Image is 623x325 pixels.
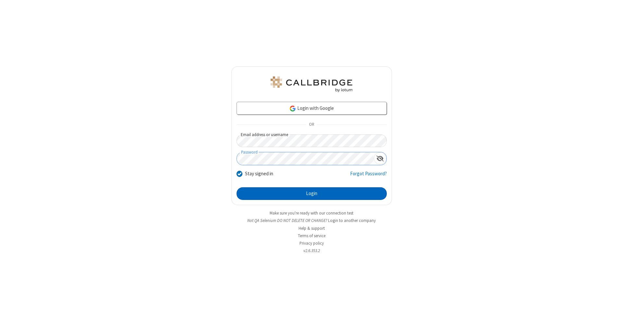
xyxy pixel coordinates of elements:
[237,134,387,147] input: Email address or username
[237,187,387,200] button: Login
[231,217,392,224] li: Not QA Selenium DO NOT DELETE OR CHANGE?
[231,248,392,254] li: v2.6.353.2
[289,105,296,112] img: google-icon.png
[328,217,376,224] button: Login to another company
[306,120,317,129] span: OR
[299,226,325,231] a: Help & support
[237,102,387,115] a: Login with Google
[299,240,324,246] a: Privacy policy
[270,210,353,216] a: Make sure you're ready with our connection test
[237,152,374,165] input: Password
[298,233,325,238] a: Terms of service
[350,170,387,182] a: Forgot Password?
[269,76,354,92] img: QA Selenium DO NOT DELETE OR CHANGE
[374,152,386,164] div: Show password
[245,170,273,178] label: Stay signed in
